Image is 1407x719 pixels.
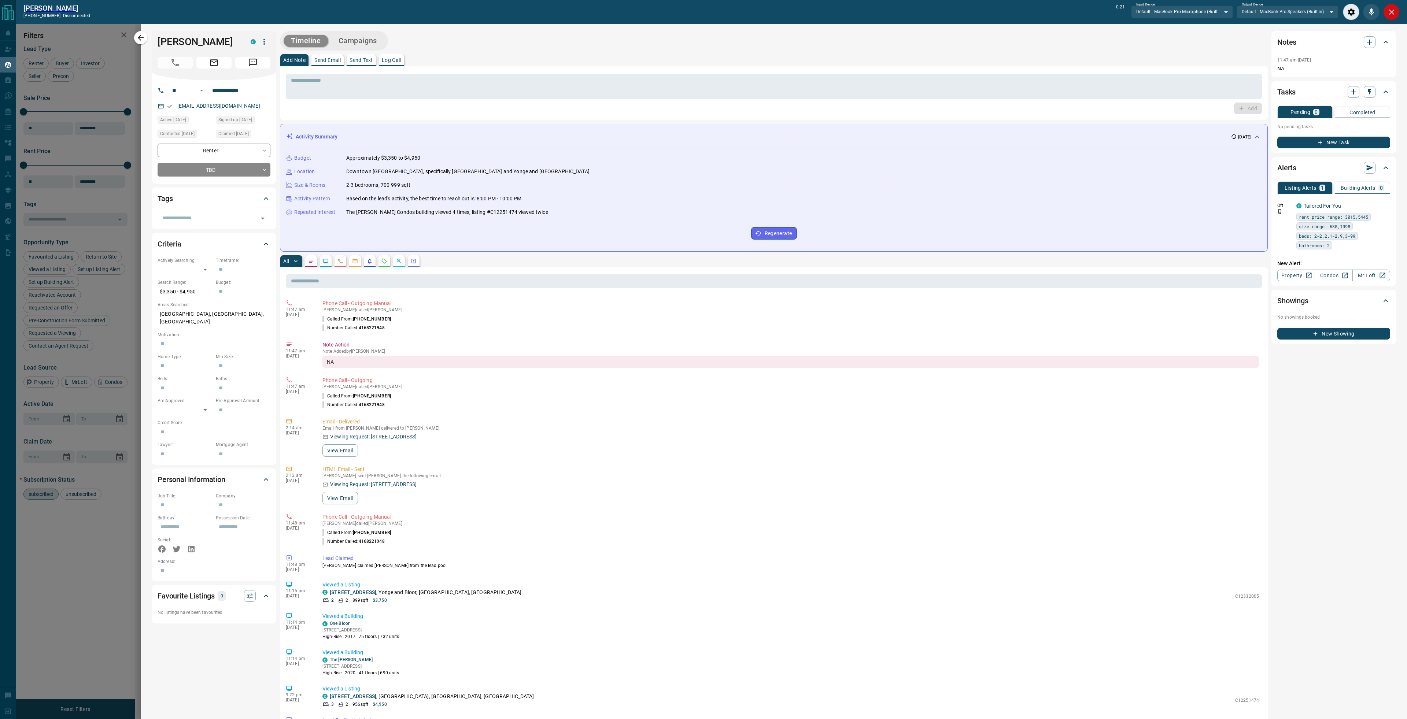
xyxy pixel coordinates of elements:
span: bathrooms: 2 [1299,242,1330,249]
svg: Agent Actions [411,258,417,264]
h2: Favourite Listings [158,590,215,602]
svg: Opportunities [396,258,402,264]
div: Personal Information [158,471,270,488]
a: Mr.Loft [1352,270,1390,281]
p: Phone Call - Outgoing [322,377,1259,384]
h2: Notes [1277,36,1296,48]
button: Timeline [284,35,328,47]
div: Activity Summary[DATE] [286,130,1262,144]
span: [PHONE_NUMBER] [353,530,391,535]
svg: Requests [381,258,387,264]
a: [EMAIL_ADDRESS][DOMAIN_NAME] [177,103,260,109]
p: Phone Call - Outgoing Manual [322,300,1259,307]
p: Note Action [322,341,1259,349]
span: size range: 630,1098 [1299,223,1350,230]
div: condos.ca [322,657,328,663]
span: 4168221948 [359,539,385,544]
p: No listings have been favourited [158,609,270,616]
p: Viewed a Listing [322,581,1259,589]
svg: Lead Browsing Activity [323,258,329,264]
p: Areas Searched: [158,301,270,308]
a: [STREET_ADDRESS] [330,693,376,699]
p: Listing Alerts [1285,185,1316,190]
p: Lead Claimed [322,555,1259,562]
p: 2:14 am [286,425,311,430]
p: 2 [346,597,348,604]
h2: Tasks [1277,86,1296,98]
p: 11:47 am [286,348,311,353]
div: condos.ca [322,694,328,699]
p: 11:14 pm [286,656,311,661]
button: Campaigns [331,35,384,47]
span: [PHONE_NUMBER] [353,393,391,399]
svg: Notes [308,258,314,264]
label: Output Device [1242,2,1263,7]
p: [DATE] [286,312,311,317]
p: [DATE] [286,478,311,483]
p: Possession Date: [216,515,270,521]
p: NA [1277,65,1390,73]
span: Call [158,57,193,68]
span: 4168221948 [359,402,385,407]
p: [DATE] [1238,134,1251,140]
button: Open [197,86,206,95]
span: [PHONE_NUMBER] [353,316,391,322]
p: Email from [PERSON_NAME] delivered to [PERSON_NAME] [322,426,1259,431]
p: 2-3 bedrooms, 700-999 sqft [346,181,410,189]
p: No showings booked [1277,314,1390,320]
p: [DATE] [286,430,311,436]
p: HTML Email - Sent [322,466,1259,473]
p: [PERSON_NAME] called [PERSON_NAME] [322,307,1259,312]
p: Credit Score: [158,419,270,426]
p: Log Call [382,58,401,63]
div: Tasks [1277,83,1390,101]
p: High-Rise | 2017 | 75 floors | 732 units [322,633,399,640]
div: Tue Sep 09 2025 [216,116,270,126]
p: Mortgage Agent: [216,441,270,448]
div: Mute [1363,4,1380,20]
p: Lawyer: [158,441,212,448]
a: Property [1277,270,1315,281]
p: $3,350 - $4,950 [158,286,212,298]
p: 11:48 pm [286,520,311,526]
div: Wed Sep 10 2025 [158,130,212,140]
p: 0 [220,592,224,600]
div: Favourite Listings0 [158,587,270,605]
h2: Alerts [1277,162,1296,174]
p: Budget: [216,279,270,286]
p: 11:47 am [286,384,311,389]
p: 11:47 am [286,307,311,312]
p: $4,950 [373,701,387,708]
p: Viewing Request: [STREET_ADDRESS] [330,481,417,488]
p: [STREET_ADDRESS] [322,627,399,633]
p: Job Title: [158,493,212,499]
label: Input Device [1136,2,1155,7]
p: Repeated Interest [294,208,335,216]
p: 3 [331,701,334,708]
div: Tags [158,190,270,207]
p: Size & Rooms [294,181,326,189]
svg: Emails [352,258,358,264]
span: Message [235,57,270,68]
button: View Email [322,492,358,504]
p: [DATE] [286,697,311,703]
span: Claimed [DATE] [218,130,249,137]
p: [PERSON_NAME] called [PERSON_NAME] [322,384,1259,389]
div: TBD [158,163,270,177]
p: Home Type: [158,353,212,360]
p: Budget [294,154,311,162]
p: 1 [1321,185,1324,190]
p: Beds: [158,375,212,382]
div: Tue Sep 09 2025 [216,130,270,140]
p: Called From: [322,393,391,399]
p: 899 sqft [352,597,368,604]
p: 0 [1315,110,1318,115]
p: [DATE] [286,625,311,630]
span: 4168221948 [359,325,385,330]
button: New Task [1277,137,1390,148]
a: [STREET_ADDRESS] [330,589,376,595]
div: NA [322,356,1259,368]
p: Viewed a Building [322,649,1259,656]
p: The [PERSON_NAME] Condos building viewed 4 times, listing #C12251474 viewed twice [346,208,548,216]
p: Off [1277,202,1292,209]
